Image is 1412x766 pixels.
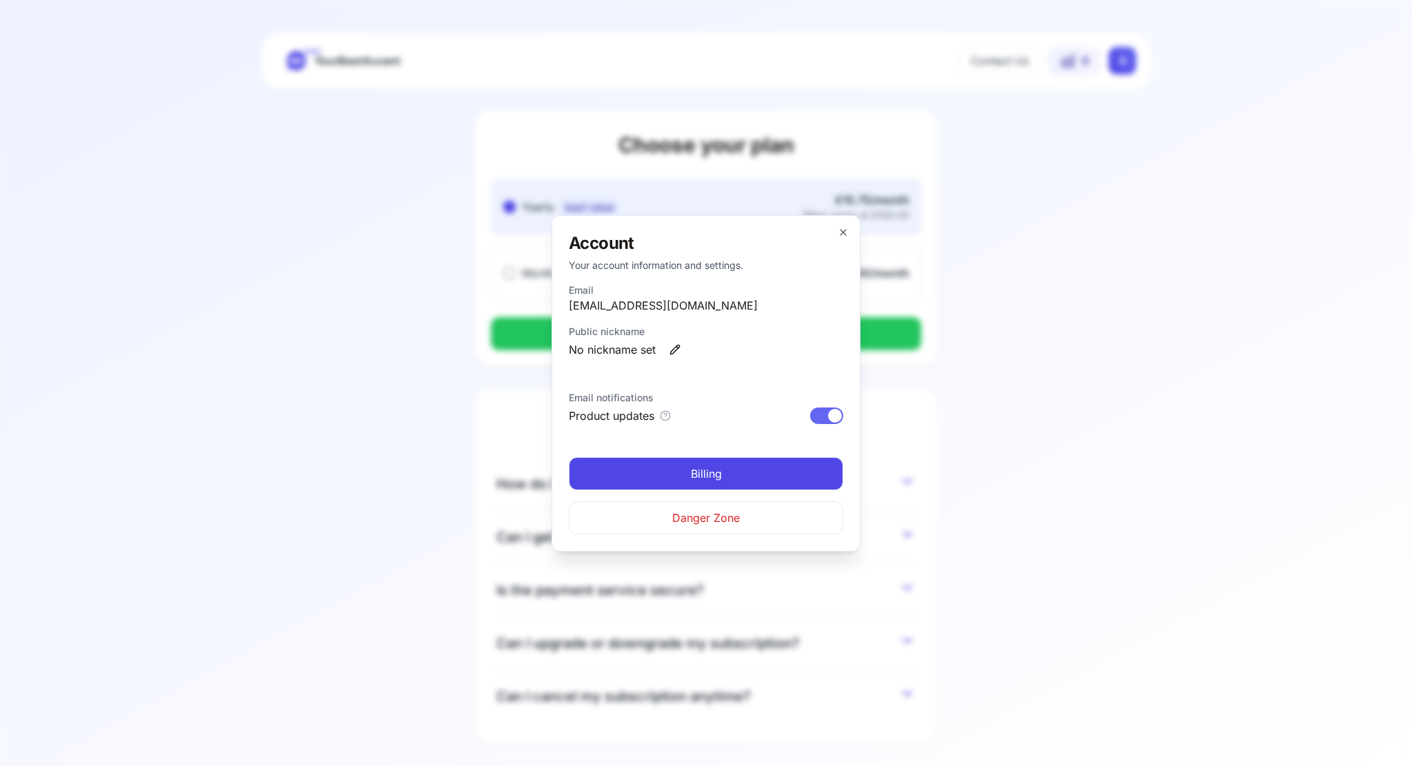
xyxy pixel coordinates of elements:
[569,501,843,534] button: Danger Zone
[672,510,740,526] span: Danger Zone
[569,297,843,314] span: [EMAIL_ADDRESS][DOMAIN_NAME]
[691,465,722,482] span: Billing
[569,407,654,424] span: Product updates
[569,325,843,339] span: Public nickname
[569,283,843,297] span: Email
[569,259,843,272] p: Your account information and settings.
[569,341,656,358] span: No nickname set
[569,391,843,405] span: Email notifications
[569,232,843,254] h2: Account
[569,457,843,490] a: Billing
